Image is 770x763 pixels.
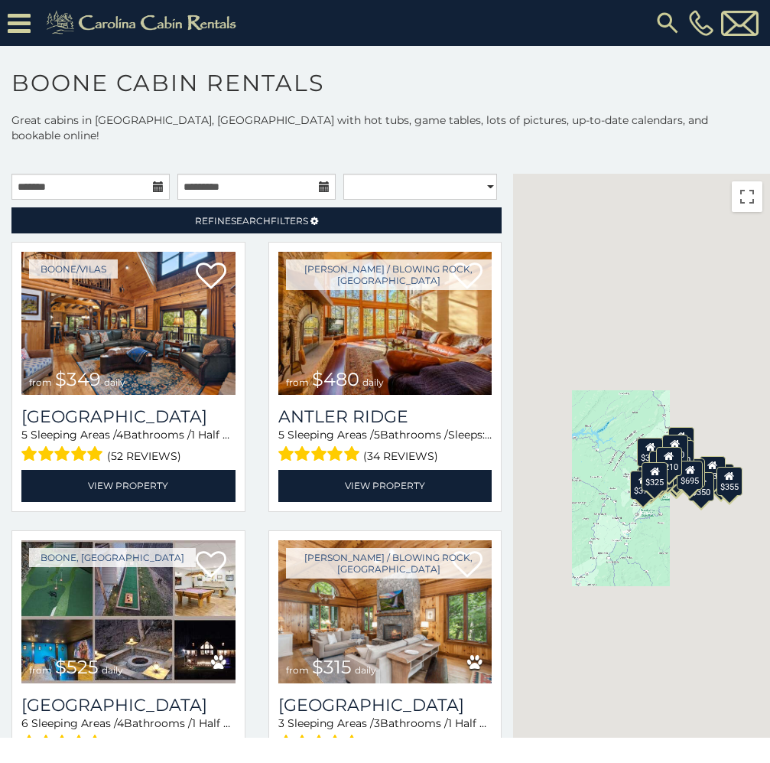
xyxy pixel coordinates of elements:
[312,368,359,390] span: $480
[21,695,236,716] h3: Wildlife Manor
[29,377,52,388] span: from
[642,462,668,491] div: $325
[278,252,492,395] a: Antler Ridge from $480 daily
[21,406,236,427] a: [GEOGRAPHIC_DATA]
[102,664,123,676] span: daily
[191,428,261,442] span: 1 Half Baths /
[363,446,438,466] span: (34 reviews)
[38,8,249,38] img: Khaki-logo.png
[21,252,236,395] a: Diamond Creek Lodge from $349 daily
[278,427,492,466] div: Sleeping Areas / Bathrooms / Sleeps:
[21,428,28,442] span: 5
[732,181,762,212] button: Toggle fullscreen view
[116,428,123,442] span: 4
[278,695,492,716] h3: Chimney Island
[278,540,492,683] a: Chimney Island from $315 daily
[117,716,124,730] span: 4
[700,456,726,485] div: $930
[107,446,181,466] span: (52 reviews)
[107,735,182,755] span: (45 reviews)
[196,549,226,582] a: Add to favorites
[231,215,271,227] span: Search
[21,540,236,683] a: Wildlife Manor from $525 daily
[21,716,28,730] span: 6
[29,548,196,567] a: Boone, [GEOGRAPHIC_DATA]
[278,252,492,395] img: Antler Ridge
[662,435,688,464] div: $320
[286,259,492,290] a: [PERSON_NAME] / Blowing Rock, [GEOGRAPHIC_DATA]
[11,207,502,233] a: RefineSearchFilters
[278,470,492,501] a: View Property
[286,377,309,388] span: from
[29,259,118,279] a: Boone/Vilas
[648,459,674,488] div: $395
[362,377,384,388] span: daily
[278,716,492,755] div: Sleeping Areas / Bathrooms / Sleeps:
[55,656,99,678] span: $525
[278,406,492,427] a: Antler Ridge
[55,368,101,390] span: $349
[374,716,380,730] span: 3
[21,406,236,427] h3: Diamond Creek Lodge
[21,540,236,683] img: Wildlife Manor
[668,427,694,456] div: $525
[21,427,236,466] div: Sleeping Areas / Bathrooms / Sleeps:
[278,695,492,716] a: [GEOGRAPHIC_DATA]
[355,664,376,676] span: daily
[716,467,742,496] div: $355
[21,716,236,755] div: Sleeping Areas / Bathrooms / Sleeps:
[278,428,284,442] span: 5
[286,548,492,579] a: [PERSON_NAME] / Blowing Rock, [GEOGRAPHIC_DATA]
[677,461,703,490] div: $695
[631,471,657,500] div: $375
[192,716,262,730] span: 1 Half Baths /
[374,428,380,442] span: 5
[195,215,308,227] span: Refine Filters
[638,438,664,467] div: $305
[104,377,125,388] span: daily
[21,252,236,395] img: Diamond Creek Lodge
[654,9,681,37] img: search-regular.svg
[312,656,352,678] span: $315
[363,735,435,755] span: (12 reviews)
[286,664,309,676] span: from
[278,716,284,730] span: 3
[278,540,492,683] img: Chimney Island
[685,10,717,36] a: [PHONE_NUMBER]
[21,470,236,501] a: View Property
[448,716,518,730] span: 1 Half Baths /
[196,261,226,293] a: Add to favorites
[656,447,682,476] div: $210
[21,695,236,716] a: [GEOGRAPHIC_DATA]
[29,664,52,676] span: from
